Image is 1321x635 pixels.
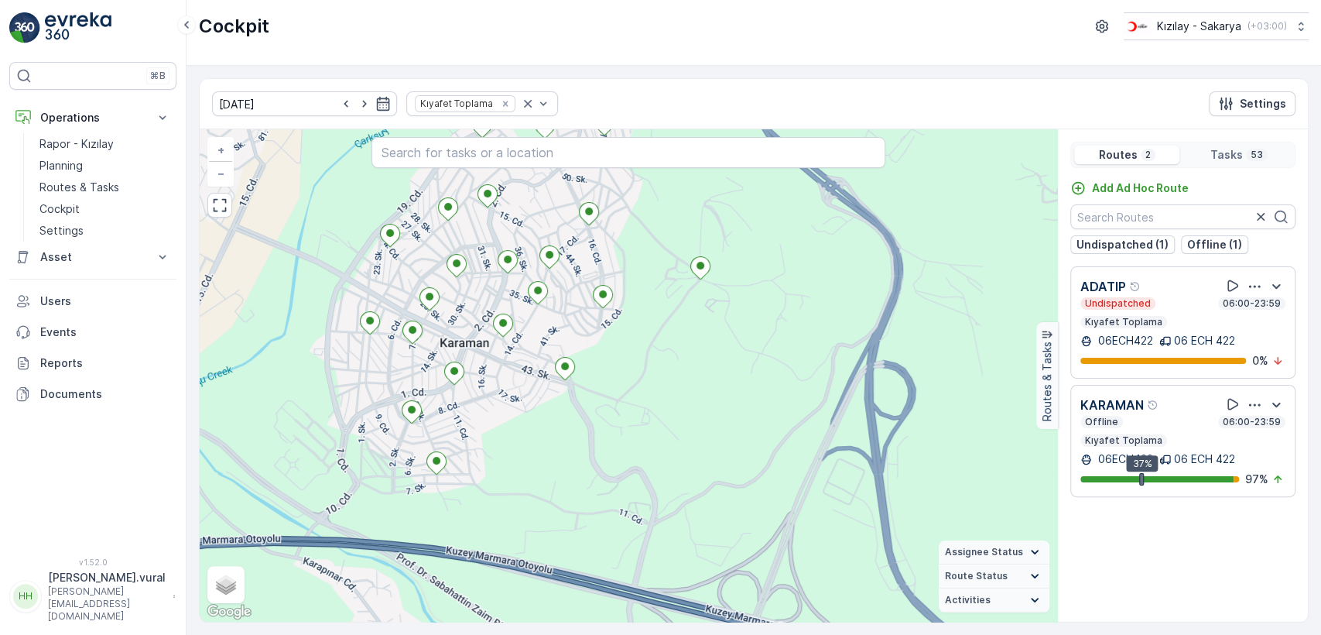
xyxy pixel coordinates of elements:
[209,162,232,185] a: Zoom Out
[45,12,111,43] img: logo_light-DOdMpM7g.png
[9,570,176,623] button: HH[PERSON_NAME].vural[PERSON_NAME][EMAIL_ADDRESS][DOMAIN_NAME]
[497,98,514,110] div: Remove Kıyafet Toplama
[1126,455,1158,472] div: 37%
[1210,147,1243,163] p: Tasks
[33,155,176,177] a: Planning
[217,143,224,156] span: +
[1083,416,1120,428] p: Offline
[1083,297,1152,310] p: Undispatched
[1129,280,1141,293] div: Help Tooltip Icon
[939,541,1049,565] summary: Assignee Status
[1157,19,1241,34] p: Kızılay - Sakarya
[40,110,145,125] p: Operations
[1245,472,1268,487] p: 97 %
[150,70,166,82] p: ⌘B
[9,102,176,133] button: Operations
[1083,316,1164,328] p: Kıyafet Toplama
[1209,91,1295,116] button: Settings
[40,386,170,402] p: Documents
[1099,147,1138,163] p: Routes
[1240,96,1286,112] p: Settings
[209,139,232,162] a: Zoom In
[40,355,170,371] p: Reports
[9,317,176,348] a: Events
[209,568,243,602] a: Layers
[1174,451,1235,467] p: 06 ECH 422
[1080,396,1144,414] p: KARAMAN
[1083,434,1164,447] p: Kıyafet Toplama
[1092,180,1189,196] p: Add Ad Hoc Route
[1174,333,1235,348] p: 06 ECH 422
[1076,237,1169,252] p: Undispatched (1)
[9,558,176,567] span: v 1.52.0
[39,136,114,152] p: Rapor - Kızılay
[9,12,40,43] img: logo
[199,14,269,39] p: Cockpit
[945,546,1023,558] span: Assignee Status
[1187,237,1242,252] p: Offline (1)
[204,602,255,622] img: Google
[217,166,225,180] span: −
[33,220,176,242] a: Settings
[371,137,886,168] input: Search for tasks or a location
[945,594,991,606] span: Activities
[9,242,176,273] button: Asset
[1181,235,1248,254] button: Offline (1)
[33,177,176,198] a: Routes & Tasks
[416,96,495,111] div: Kıyafet Toplama
[1070,204,1295,229] input: Search Routes
[1095,451,1153,467] p: 06ECH422
[945,570,1008,582] span: Route Status
[1221,416,1282,428] p: 06:00-23:59
[33,198,176,220] a: Cockpit
[1252,353,1268,369] p: 0 %
[9,286,176,317] a: Users
[1039,342,1055,422] p: Routes & Tasks
[13,584,38,609] div: HH
[1070,180,1189,196] a: Add Ad Hoc Route
[39,180,119,195] p: Routes & Tasks
[1070,235,1175,254] button: Undispatched (1)
[39,223,84,239] p: Settings
[9,379,176,410] a: Documents
[40,293,170,309] p: Users
[1247,20,1287,33] p: ( +03:00 )
[212,91,397,116] input: dd/mm/yyyy
[1124,18,1151,35] img: k%C4%B1z%C4%B1lay_DTAvauz.png
[33,133,176,155] a: Rapor - Kızılay
[40,249,145,265] p: Asset
[39,201,80,217] p: Cockpit
[1124,12,1309,40] button: Kızılay - Sakarya(+03:00)
[939,589,1049,613] summary: Activities
[1144,149,1152,161] p: 2
[1080,277,1126,296] p: ADATIP
[40,324,170,340] p: Events
[48,570,166,585] p: [PERSON_NAME].vural
[1095,333,1153,348] p: 06ECH422
[939,565,1049,589] summary: Route Status
[204,602,255,622] a: Open this area in Google Maps (opens a new window)
[1147,399,1159,411] div: Help Tooltip Icon
[39,158,83,173] p: Planning
[48,585,166,623] p: [PERSON_NAME][EMAIL_ADDRESS][DOMAIN_NAME]
[1249,149,1265,161] p: 53
[1221,297,1282,310] p: 06:00-23:59
[9,348,176,379] a: Reports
